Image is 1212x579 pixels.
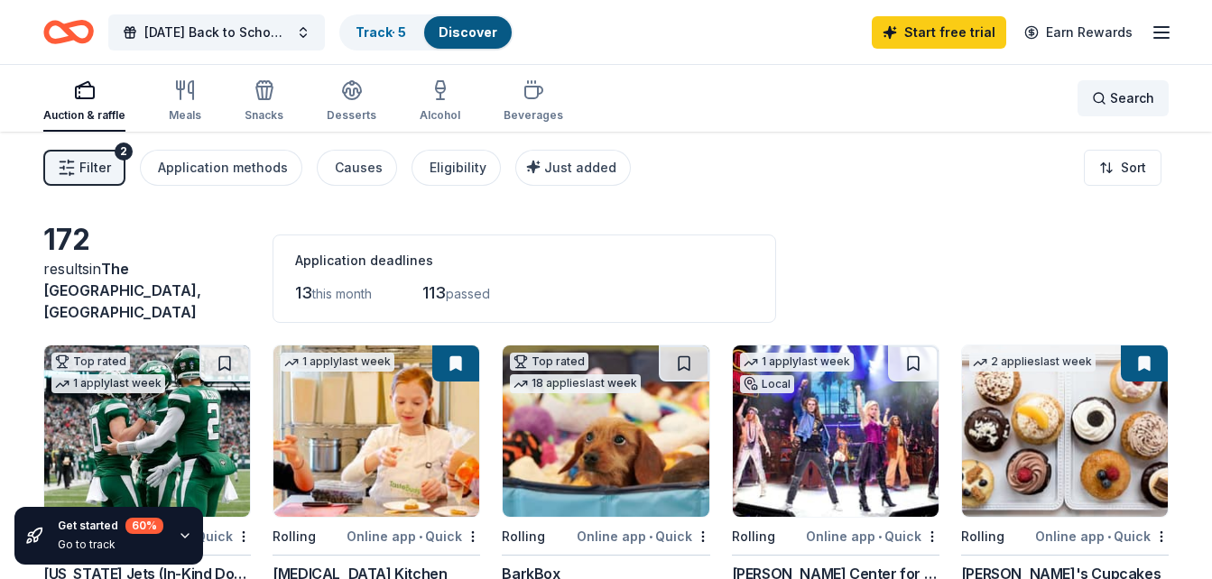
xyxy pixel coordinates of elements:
button: Desserts [327,72,376,132]
div: Online app Quick [347,525,480,547]
div: Beverages [504,108,563,123]
div: Online app Quick [806,525,939,547]
button: Auction & raffle [43,72,125,132]
span: passed [446,286,490,301]
button: Beverages [504,72,563,132]
div: Online app Quick [577,525,710,547]
div: 1 apply last week [281,353,394,372]
div: Rolling [502,526,545,547]
div: Auction & raffle [43,108,125,123]
span: • [1107,529,1111,544]
div: Local [740,375,794,393]
div: 18 applies last week [510,374,641,393]
button: Sort [1084,150,1161,186]
div: results [43,258,251,323]
a: Track· 5 [356,24,406,40]
div: Meals [169,108,201,123]
span: 13 [295,283,312,302]
span: • [878,529,882,544]
button: Track· 5Discover [339,14,513,51]
div: Alcohol [420,108,460,123]
div: Top rated [51,353,130,371]
div: 1 apply last week [51,374,165,393]
button: Just added [515,150,631,186]
button: Causes [317,150,397,186]
span: • [649,529,652,544]
button: Meals [169,72,201,132]
img: Image for Taste Buds Kitchen [273,345,479,517]
span: this month [312,286,372,301]
span: Just added [544,160,616,175]
div: Top rated [510,353,588,371]
button: [DATE] Back to School Extravaganza [108,14,325,51]
button: Application methods [140,150,302,186]
div: Application deadlines [295,250,754,271]
div: Online app Quick [1035,525,1169,547]
div: Rolling [732,526,775,547]
div: Rolling [961,526,1004,547]
div: 2 applies last week [969,353,1096,372]
img: Image for BarkBox [503,345,708,517]
div: Desserts [327,108,376,123]
img: Image for New York Jets (In-Kind Donation) [44,345,250,517]
div: Get started [58,518,163,534]
span: The [GEOGRAPHIC_DATA], [GEOGRAPHIC_DATA] [43,260,201,321]
button: Filter2 [43,150,125,186]
button: Eligibility [412,150,501,186]
div: 1 apply last week [740,353,854,372]
span: Search [1110,87,1154,109]
span: Sort [1121,157,1146,179]
a: Discover [439,24,497,40]
img: Image for Molly's Cupcakes [962,345,1168,517]
div: Go to track [58,538,163,552]
div: Snacks [245,108,283,123]
div: 2 [115,142,133,161]
div: Application methods [158,157,288,179]
a: Earn Rewards [1013,16,1143,49]
div: 172 [43,222,251,258]
a: Start free trial [872,16,1006,49]
span: [DATE] Back to School Extravaganza [144,22,289,43]
div: Eligibility [430,157,486,179]
a: Home [43,11,94,53]
span: in [43,260,201,321]
span: Filter [79,157,111,179]
div: 60 % [125,518,163,534]
span: • [419,529,422,544]
img: Image for Tilles Center for the Performing Arts [733,345,939,517]
div: Causes [335,157,383,179]
button: Search [1078,80,1169,116]
button: Alcohol [420,72,460,132]
button: Snacks [245,72,283,132]
span: 113 [422,283,446,302]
